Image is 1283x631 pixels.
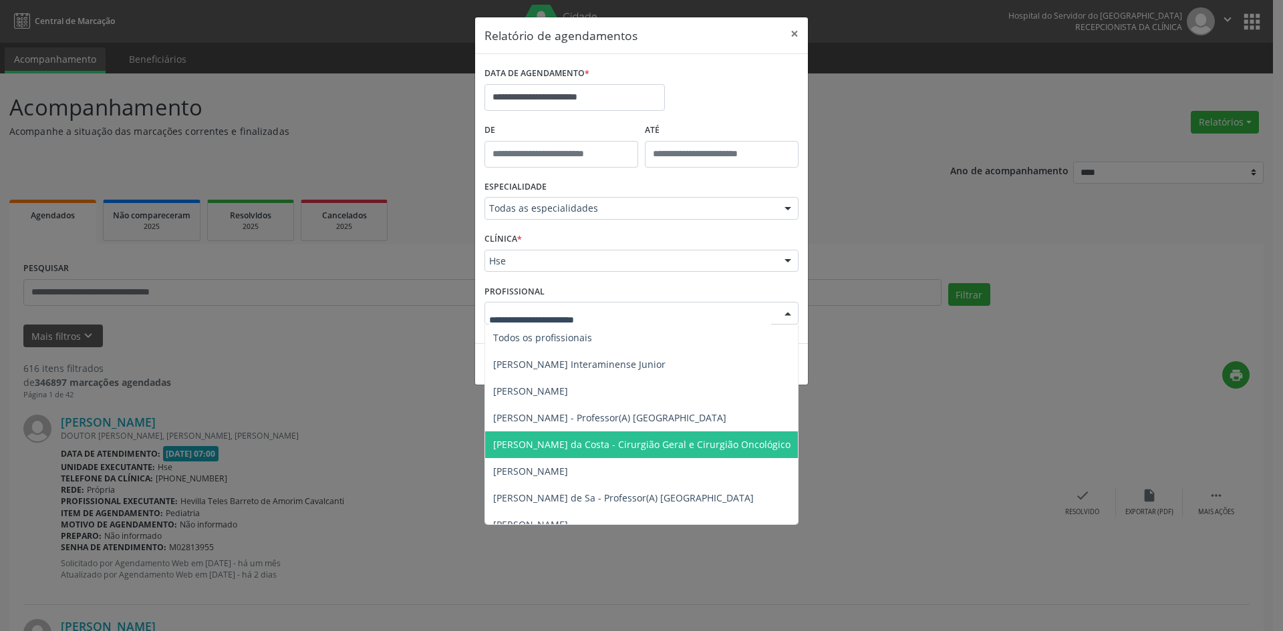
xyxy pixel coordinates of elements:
span: [PERSON_NAME] da Costa - Cirurgião Geral e Cirurgião Oncológico [493,438,791,451]
button: Close [781,17,808,50]
label: ESPECIALIDADE [484,177,547,198]
span: Todos os profissionais [493,331,592,344]
span: [PERSON_NAME] - Professor(A) [GEOGRAPHIC_DATA] [493,411,726,424]
span: [PERSON_NAME] Interaminense Junior [493,358,666,371]
label: CLÍNICA [484,229,522,250]
span: [PERSON_NAME] de Sa - Professor(A) [GEOGRAPHIC_DATA] [493,491,754,504]
span: [PERSON_NAME] [493,465,568,477]
label: ATÉ [645,120,799,141]
label: DATA DE AGENDAMENTO [484,63,589,84]
label: PROFISSIONAL [484,281,545,302]
span: Todas as especialidades [489,202,771,215]
span: Hse [489,254,771,268]
span: [PERSON_NAME] [493,518,568,531]
span: [PERSON_NAME] [493,385,568,397]
label: De [484,120,638,141]
h5: Relatório de agendamentos [484,27,637,44]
